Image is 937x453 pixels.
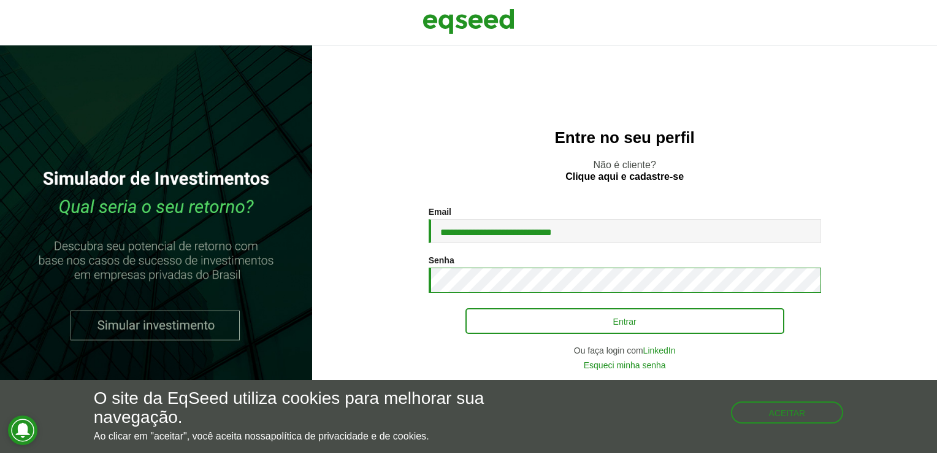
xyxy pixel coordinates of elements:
a: política de privacidade e de cookies [271,432,427,441]
p: Não é cliente? [337,159,912,182]
h2: Entre no seu perfil [337,129,912,147]
label: Senha [429,256,454,265]
button: Aceitar [731,401,844,424]
a: LinkedIn [643,346,676,355]
label: Email [429,207,451,216]
img: EqSeed Logo [423,6,514,37]
button: Entrar [465,308,784,334]
div: Ou faça login com [429,346,821,355]
h5: O site da EqSeed utiliza cookies para melhorar sua navegação. [94,389,543,427]
a: Clique aqui e cadastre-se [565,172,684,182]
p: Ao clicar em "aceitar", você aceita nossa . [94,430,543,442]
a: Esqueci minha senha [584,361,666,370]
